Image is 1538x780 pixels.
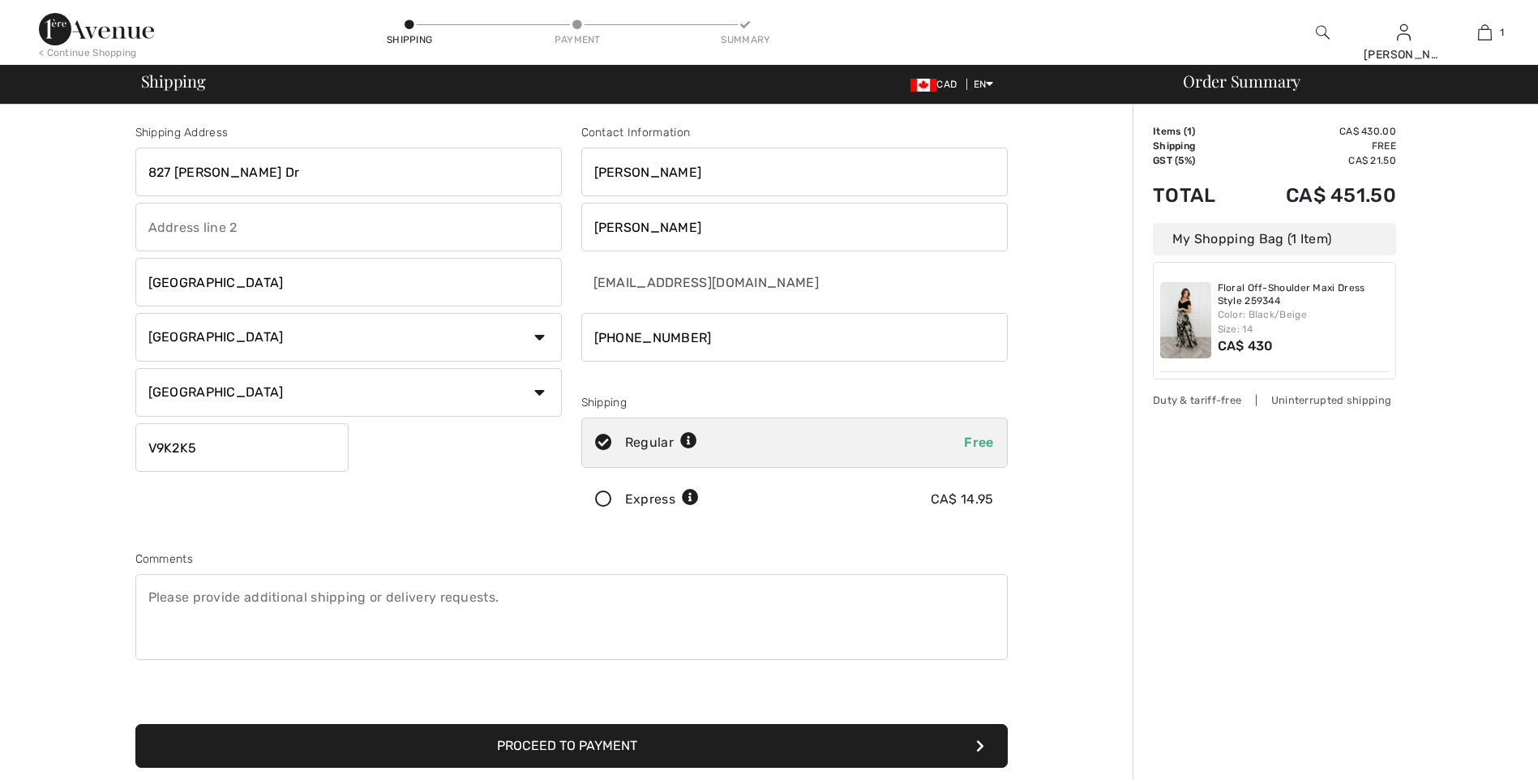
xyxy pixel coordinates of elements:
[135,203,562,251] input: Address line 2
[581,258,902,306] input: E-mail
[1153,153,1241,168] td: GST (5%)
[1218,282,1390,307] a: Floral Off-Shoulder Maxi Dress Style 259344
[1500,25,1504,40] span: 1
[974,79,994,90] span: EN
[1218,338,1274,354] span: CA$ 430
[39,13,154,45] img: 1ère Avenue
[1163,73,1528,89] div: Order Summary
[931,490,994,509] div: CA$ 14.95
[385,32,434,47] div: Shipping
[1218,307,1390,336] div: Color: Black/Beige Size: 14
[625,490,699,509] div: Express
[141,73,206,89] span: Shipping
[1241,153,1396,168] td: CA$ 21.50
[1445,23,1524,42] a: 1
[1397,24,1411,40] a: Sign In
[1316,23,1330,42] img: search the website
[135,551,1008,568] div: Comments
[1160,282,1211,358] img: Floral Off-Shoulder Maxi Dress Style 259344
[581,124,1008,141] div: Contact Information
[1241,124,1396,139] td: CA$ 430.00
[1187,126,1192,137] span: 1
[625,433,697,452] div: Regular
[1397,23,1411,42] img: My Info
[135,423,349,472] input: Zip/Postal Code
[1241,168,1396,223] td: CA$ 451.50
[581,394,1008,411] div: Shipping
[39,45,137,60] div: < Continue Shopping
[135,124,562,141] div: Shipping Address
[910,79,936,92] img: Canadian Dollar
[1153,139,1241,153] td: Shipping
[1478,23,1492,42] img: My Bag
[1153,392,1396,408] div: Duty & tariff-free | Uninterrupted shipping
[910,79,963,90] span: CAD
[581,148,1008,196] input: First name
[553,32,602,47] div: Payment
[1153,124,1241,139] td: Items ( )
[581,203,1008,251] input: Last name
[135,148,562,196] input: Address line 1
[135,258,562,306] input: City
[1153,223,1396,255] div: My Shopping Bag (1 Item)
[1153,168,1241,223] td: Total
[581,313,1008,362] input: Mobile
[1241,139,1396,153] td: Free
[721,32,769,47] div: Summary
[964,435,993,450] span: Free
[135,724,1008,768] button: Proceed to Payment
[1364,46,1443,63] div: [PERSON_NAME]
